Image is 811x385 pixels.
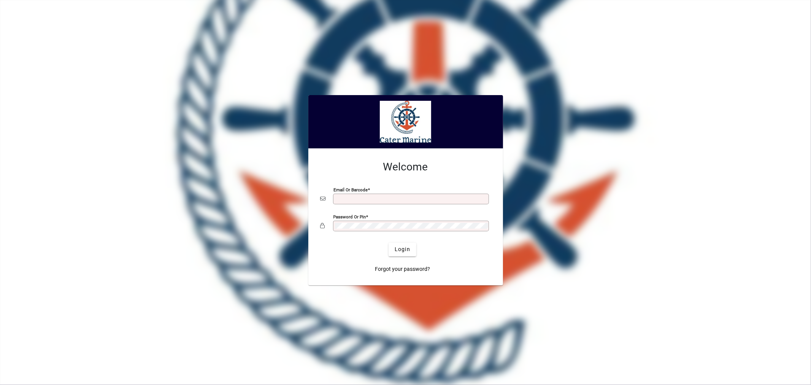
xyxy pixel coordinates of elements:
[372,262,433,276] a: Forgot your password?
[333,187,368,192] mat-label: Email or Barcode
[389,243,416,256] button: Login
[333,214,366,219] mat-label: Password or Pin
[321,161,491,173] h2: Welcome
[375,265,430,273] span: Forgot your password?
[395,245,410,253] span: Login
